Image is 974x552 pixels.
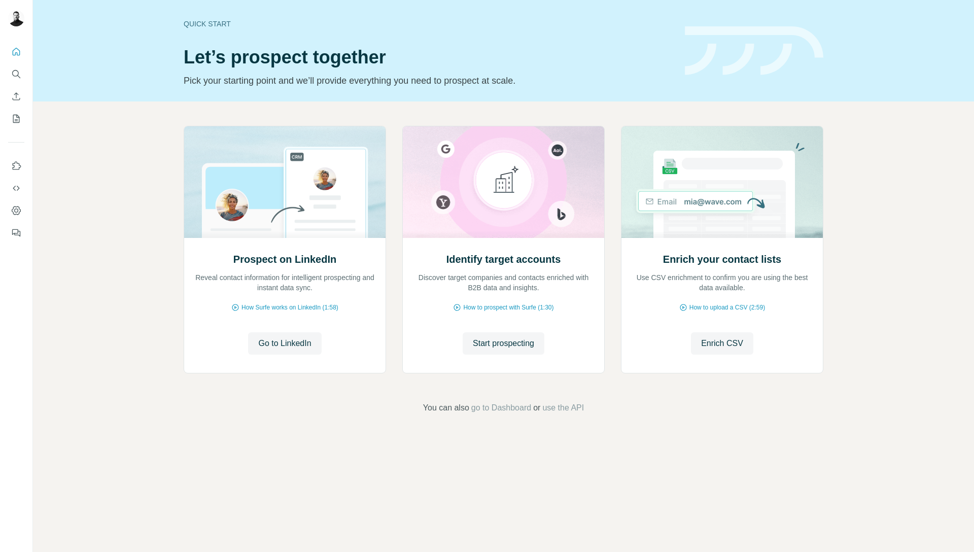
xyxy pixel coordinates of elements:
div: Quick start [184,19,673,29]
span: Go to LinkedIn [258,337,311,350]
button: Go to LinkedIn [248,332,321,355]
img: Enrich your contact lists [621,126,823,238]
span: How to prospect with Surfe (1:30) [463,303,553,312]
img: Avatar [8,10,24,26]
h2: Prospect on LinkedIn [233,252,336,266]
p: Pick your starting point and we’ll provide everything you need to prospect at scale. [184,74,673,88]
button: Quick start [8,43,24,61]
img: Prospect on LinkedIn [184,126,386,238]
span: How to upload a CSV (2:59) [689,303,765,312]
h2: Enrich your contact lists [663,252,781,266]
button: Enrich CSV [691,332,753,355]
h1: Let’s prospect together [184,47,673,67]
button: Use Surfe API [8,179,24,197]
p: Discover target companies and contacts enriched with B2B data and insights. [413,272,594,293]
button: Dashboard [8,201,24,220]
img: Identify target accounts [402,126,605,238]
span: Enrich CSV [701,337,743,350]
p: Reveal contact information for intelligent prospecting and instant data sync. [194,272,375,293]
span: You can also [423,402,469,414]
button: Enrich CSV [8,87,24,106]
button: Start prospecting [463,332,544,355]
button: use the API [542,402,584,414]
span: How Surfe works on LinkedIn (1:58) [241,303,338,312]
span: Start prospecting [473,337,534,350]
button: My lists [8,110,24,128]
button: go to Dashboard [471,402,531,414]
button: Feedback [8,224,24,242]
button: Search [8,65,24,83]
button: Use Surfe on LinkedIn [8,157,24,175]
img: banner [685,26,823,76]
span: or [533,402,540,414]
h2: Identify target accounts [446,252,561,266]
p: Use CSV enrichment to confirm you are using the best data available. [632,272,813,293]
